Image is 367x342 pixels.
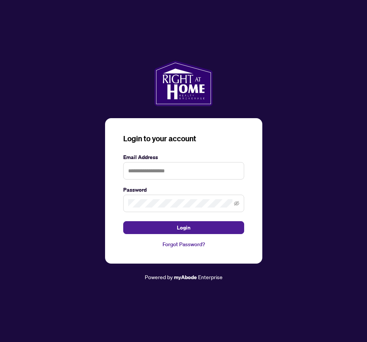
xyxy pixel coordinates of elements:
span: Enterprise [198,273,223,280]
a: myAbode [174,273,197,281]
h3: Login to your account [123,133,244,144]
button: Login [123,221,244,234]
img: ma-logo [154,61,213,106]
span: Powered by [145,273,173,280]
a: Forgot Password? [123,240,244,248]
span: eye-invisible [234,201,239,206]
label: Password [123,186,244,194]
label: Email Address [123,153,244,161]
span: Login [177,222,190,234]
